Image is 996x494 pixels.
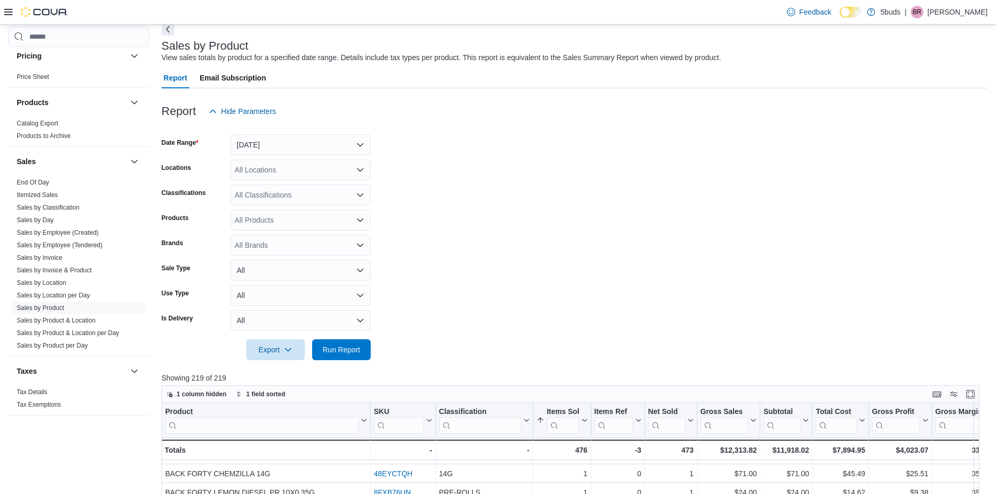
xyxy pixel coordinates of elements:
[21,7,68,17] img: Cova
[816,407,856,434] div: Total Cost
[162,239,183,247] label: Brands
[231,285,371,306] button: All
[8,71,149,87] div: Pricing
[17,51,41,61] h3: Pricing
[356,241,364,249] button: Open list of options
[439,407,521,417] div: Classification
[17,400,61,409] span: Tax Exemptions
[700,407,748,417] div: Gross Sales
[17,329,119,337] a: Sales by Product & Location per Day
[17,229,99,236] a: Sales by Employee (Created)
[200,67,266,88] span: Email Subscription
[8,176,149,356] div: Sales
[165,407,359,434] div: Product
[162,314,193,323] label: Is Delivery
[356,191,364,199] button: Open list of options
[162,164,191,172] label: Locations
[816,407,856,417] div: Total Cost
[935,407,988,434] div: Gross Margin
[648,407,693,434] button: Net Sold
[162,52,721,63] div: View sales totals by product for a specified date range. Details include tax types per product. T...
[911,6,923,18] div: Briannen Rubin
[17,119,58,128] span: Catalog Export
[17,366,37,376] h3: Taxes
[763,444,809,456] div: $11,918.02
[162,139,199,147] label: Date Range
[547,407,579,434] div: Items Sold
[162,189,206,197] label: Classifications
[872,407,920,417] div: Gross Profit
[232,388,290,400] button: 1 field sorted
[128,50,141,62] button: Pricing
[165,407,359,417] div: Product
[763,407,800,434] div: Subtotal
[700,444,757,456] div: $12,313.82
[165,407,367,434] button: Product
[312,339,371,360] button: Run Report
[880,6,900,18] p: 5buds
[594,407,633,434] div: Items Ref
[231,260,371,281] button: All
[439,467,529,480] div: 14G
[17,216,54,224] a: Sales by Day
[17,366,126,376] button: Taxes
[439,444,529,456] div: -
[162,214,189,222] label: Products
[162,264,190,272] label: Sale Type
[594,444,641,456] div: -3
[648,407,685,417] div: Net Sold
[964,388,977,400] button: Enter fullscreen
[162,289,189,297] label: Use Type
[8,117,149,146] div: Products
[246,390,285,398] span: 1 field sorted
[128,365,141,377] button: Taxes
[536,407,588,434] button: Items Sold
[17,279,66,286] a: Sales by Location
[17,341,88,350] span: Sales by Product per Day
[356,216,364,224] button: Open list of options
[17,97,126,108] button: Products
[928,6,988,18] p: [PERSON_NAME]
[816,444,865,456] div: $7,894.95
[323,344,360,355] span: Run Report
[17,242,102,249] a: Sales by Employee (Tendered)
[17,204,79,211] a: Sales by Classification
[763,407,800,417] div: Subtotal
[17,267,91,274] a: Sales by Invoice & Product
[17,97,49,108] h3: Products
[17,292,90,299] a: Sales by Location per Day
[547,407,579,417] div: Items Sold
[17,401,61,408] a: Tax Exemptions
[17,388,48,396] span: Tax Details
[17,73,49,81] span: Price Sheet
[374,469,413,478] a: 48EYCTQH
[594,407,641,434] button: Items Ref
[17,291,90,300] span: Sales by Location per Day
[231,310,371,331] button: All
[947,388,960,400] button: Display options
[700,407,757,434] button: Gross Sales
[162,23,174,36] button: Next
[17,254,62,262] span: Sales by Invoice
[17,132,71,140] a: Products to Archive
[356,166,364,174] button: Open list of options
[204,101,280,122] button: Hide Parameters
[439,407,521,434] div: Classification
[913,6,922,18] span: BR
[17,279,66,287] span: Sales by Location
[162,388,231,400] button: 1 column hidden
[17,156,126,167] button: Sales
[439,407,529,434] button: Classification
[17,178,49,187] span: End Of Day
[177,390,226,398] span: 1 column hidden
[17,304,64,312] a: Sales by Product
[165,467,367,480] div: BACK FORTY CHEMZILLA 14G
[374,407,424,417] div: SKU
[648,444,693,456] div: 473
[935,407,988,417] div: Gross Margin
[763,467,809,480] div: $71.00
[872,444,929,456] div: $4,023.07
[17,317,96,324] a: Sales by Product & Location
